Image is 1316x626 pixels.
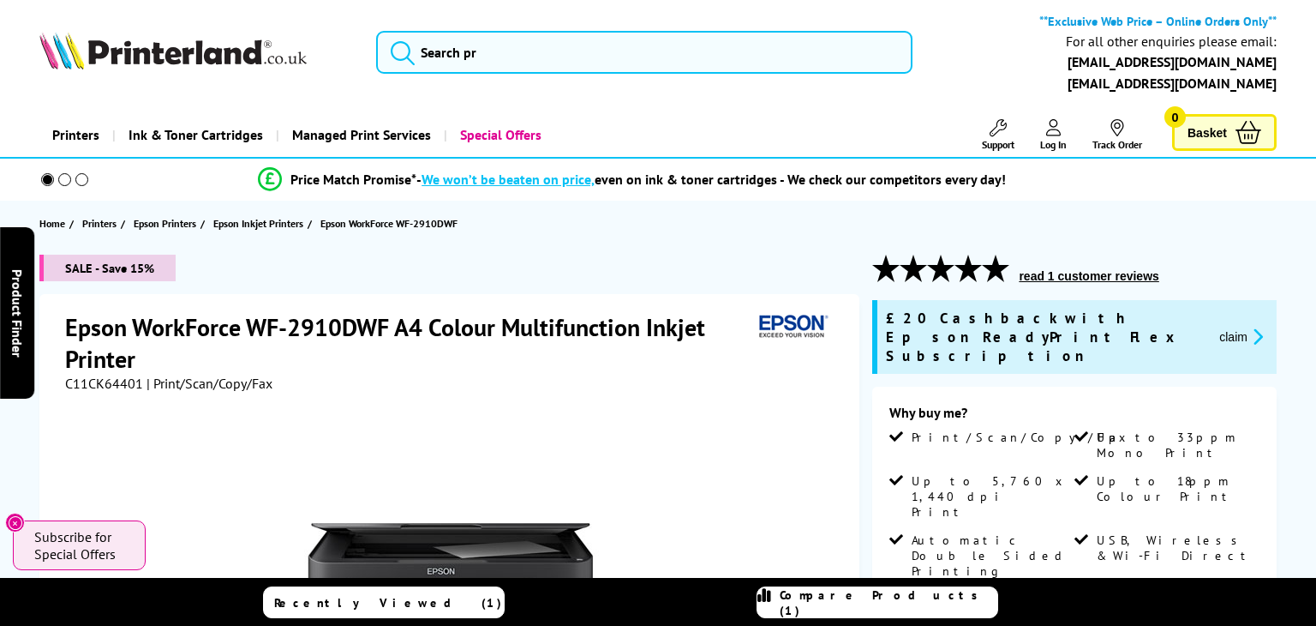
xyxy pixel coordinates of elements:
a: [EMAIL_ADDRESS][DOMAIN_NAME] [1068,53,1277,70]
span: Printers [82,214,117,232]
a: Special Offers [444,113,554,157]
span: C11CK64401 [65,375,143,392]
div: Why buy me? [889,404,1259,430]
span: Home [39,214,65,232]
a: Printerland Logo [39,32,355,73]
div: - even on ink & toner cartridges - We check our competitors every day! [416,171,1006,188]
span: Up to 33ppm Mono Print [1097,430,1255,460]
span: Ink & Toner Cartridges [129,113,263,157]
a: Compare Products (1) [757,587,998,618]
a: Recently Viewed (1) [263,587,505,618]
a: Basket 0 [1172,114,1277,151]
span: Basket [1187,121,1227,144]
span: Price Match Promise* [290,171,416,188]
a: Printers [39,113,112,157]
button: Close [5,513,25,533]
img: Epson [752,311,831,343]
span: Compare Products (1) [780,587,997,618]
span: SALE - Save 15% [39,255,176,281]
input: Search pr [376,31,912,74]
span: £20 Cashback with Epson ReadyPrint Flex Subscription [886,309,1205,365]
span: USB, Wireless & Wi-Fi Direct [1097,533,1255,563]
a: Home [39,214,69,232]
a: Track Order [1092,119,1142,151]
span: Automatic Double Sided Printing [912,533,1070,579]
button: read 1 customer reviews [1014,268,1163,284]
a: Support [982,119,1014,151]
span: Support [982,138,1014,151]
span: Epson Inkjet Printers [213,214,303,232]
span: Recently Viewed (1) [274,595,502,611]
b: **Exclusive Web Price – Online Orders Only** [1039,13,1277,29]
div: For all other enquiries please email: [1066,33,1277,50]
h1: Epson WorkForce WF-2910DWF A4 Colour Multifunction Inkjet Printer [65,311,752,375]
span: Up to 18ppm Colour Print [1097,473,1255,504]
span: Up to 5,760 x 1,440 dpi Print [912,473,1070,520]
span: 0 [1164,106,1186,128]
span: Epson WorkForce WF-2910DWF [320,214,458,232]
span: Subscribe for Special Offers [34,528,129,563]
a: Managed Print Services [276,113,444,157]
a: Ink & Toner Cartridges [112,113,276,157]
a: Epson Printers [134,214,200,232]
span: Product Finder [9,269,26,358]
span: We won’t be beaten on price, [422,171,595,188]
a: [EMAIL_ADDRESS][DOMAIN_NAME] [1068,75,1277,92]
span: Epson Printers [134,214,196,232]
a: Epson Inkjet Printers [213,214,308,232]
span: Print/Scan/Copy/Fax [912,430,1132,445]
a: Log In [1040,119,1067,151]
img: Printerland Logo [39,32,307,69]
a: Epson WorkForce WF-2910DWF [320,214,462,232]
a: Printers [82,214,121,232]
span: | Print/Scan/Copy/Fax [147,375,272,392]
span: Log In [1040,138,1067,151]
button: promo-description [1214,327,1268,346]
li: modal_Promise [9,165,1255,195]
